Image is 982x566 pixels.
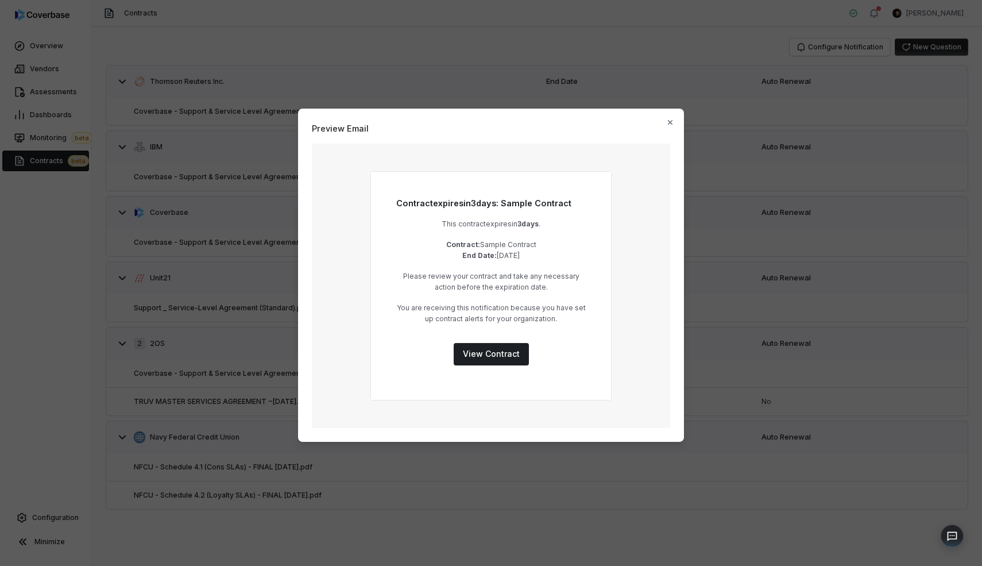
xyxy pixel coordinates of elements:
strong: End Date : [462,251,497,260]
span: Preview Email [312,122,670,134]
strong: 3 days [517,220,539,228]
a: View Contract [454,343,529,365]
p: This contract expires in . [396,218,586,230]
p: Please review your contract and take any necessary action before the expiration date. [396,271,586,293]
p: Sample Contract [DATE] [396,239,586,261]
strong: Contract: [446,240,480,249]
div: Contract expires in 3 days: Sample Contract [396,197,586,209]
p: You are receiving this notification because you have set up contract alerts for your organization. [396,302,586,325]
